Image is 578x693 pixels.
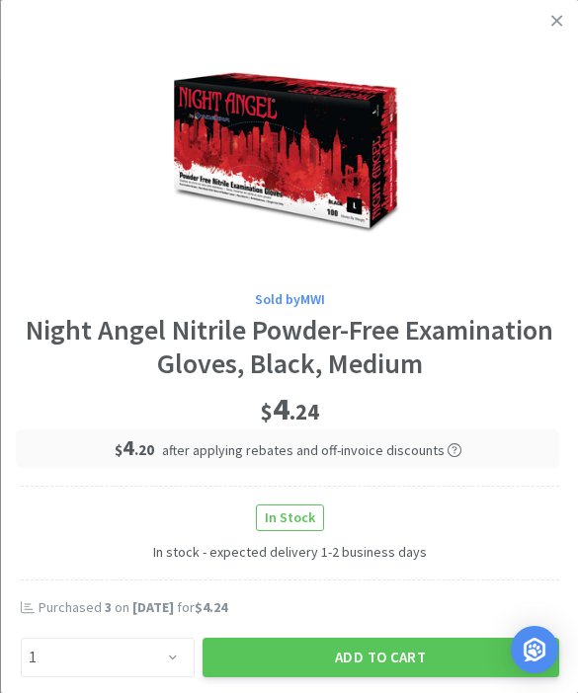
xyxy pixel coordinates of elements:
span: In Stock [256,505,322,530]
span: $4.24 [194,598,226,616]
span: 4 [260,389,318,428]
div: Purchased on for [38,598,558,618]
span: $ [260,398,272,425]
span: [DATE] [131,598,173,616]
span: after applying rebates and off-invoice discounts [162,441,461,459]
div: Night Angel Nitrile Powder-Free Examination Gloves, Black, Medium [20,314,558,380]
span: . 24 [289,398,318,425]
span: In stock - expected delivery 1-2 business days [20,531,558,563]
span: 3 [104,598,111,616]
button: Add to Cart [202,638,558,677]
div: Sold by MWI [20,288,558,310]
div: Open Intercom Messenger [511,626,558,673]
span: . 20 [134,440,154,459]
span: $ [115,440,123,459]
img: 0ddd4809618a4873918de499cf63da67_216744.png [161,20,418,276]
span: 4 [115,433,154,461]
